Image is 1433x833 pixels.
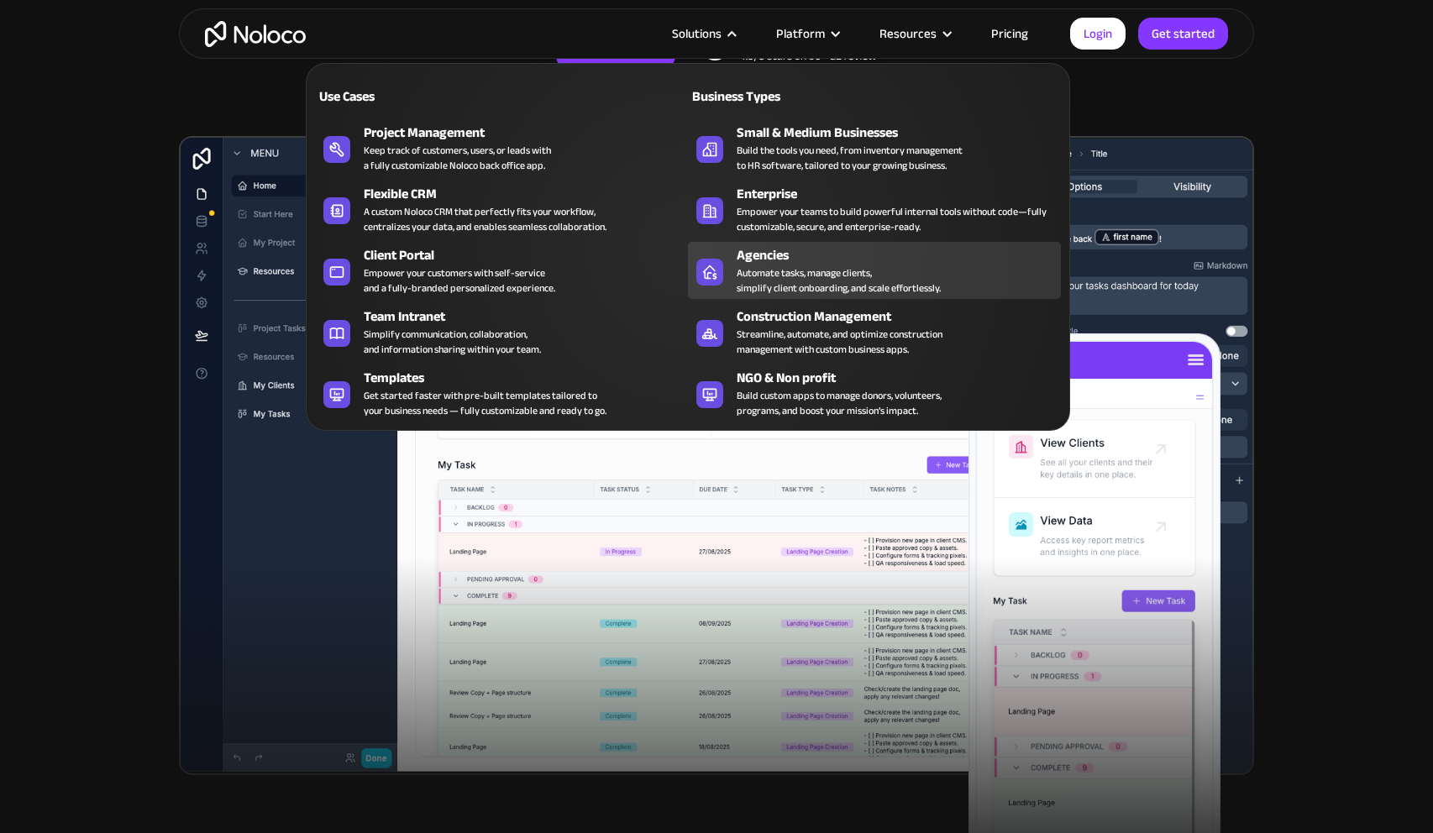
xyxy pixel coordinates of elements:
[315,303,688,360] a: Team IntranetSimplify communication, collaboration,and information sharing within your team.
[858,23,970,45] div: Resources
[315,119,688,176] a: Project ManagementKeep track of customers, users, or leads witha fully customizable Noloco back o...
[315,364,688,422] a: TemplatesGet started faster with pre-built templates tailored toyour business needs — fully custo...
[306,39,1070,431] nav: Solutions
[755,23,858,45] div: Platform
[688,86,868,107] div: Business Types
[737,143,963,173] div: Build the tools you need, from inventory management to HR software, tailored to your growing busi...
[737,327,942,357] div: Streamline, automate, and optimize construction management with custom business apps.
[737,368,1068,388] div: NGO & Non profit
[737,245,1068,265] div: Agencies
[364,184,696,204] div: Flexible CRM
[315,76,688,115] a: Use Cases
[737,123,1068,143] div: Small & Medium Businesses
[364,204,606,234] div: A custom Noloco CRM that perfectly fits your workflow, centralizes your data, and enables seamles...
[776,23,825,45] div: Platform
[1070,18,1126,50] a: Login
[737,388,942,418] div: Build custom apps to manage donors, volunteers, programs, and boost your mission’s impact.
[651,23,755,45] div: Solutions
[364,123,696,143] div: Project Management
[364,388,606,418] div: Get started faster with pre-built templates tailored to your business needs — fully customizable ...
[315,86,495,107] div: Use Cases
[737,184,1068,204] div: Enterprise
[364,245,696,265] div: Client Portal
[688,119,1061,176] a: Small & Medium BusinessesBuild the tools you need, from inventory managementto HR software, tailo...
[688,364,1061,422] a: NGO & Non profitBuild custom apps to manage donors, volunteers,programs, and boost your mission’s...
[364,143,551,173] div: Keep track of customers, users, or leads with a fully customizable Noloco back office app.
[688,242,1061,299] a: AgenciesAutomate tasks, manage clients,simplify client onboarding, and scale effortlessly.
[315,242,688,299] a: Client PortalEmpower your customers with self-serviceand a fully-branded personalized experience.
[879,23,937,45] div: Resources
[737,204,1052,234] div: Empower your teams to build powerful internal tools without code—fully customizable, secure, and ...
[672,23,722,45] div: Solutions
[970,23,1049,45] a: Pricing
[688,303,1061,360] a: Construction ManagementStreamline, automate, and optimize constructionmanagement with custom busi...
[1138,18,1228,50] a: Get started
[205,21,306,47] a: home
[364,306,696,327] div: Team Intranet
[364,368,696,388] div: Templates
[315,181,688,238] a: Flexible CRMA custom Noloco CRM that perfectly fits your workflow,centralizes your data, and enab...
[364,265,555,296] div: Empower your customers with self-service and a fully-branded personalized experience.
[688,181,1061,238] a: EnterpriseEmpower your teams to build powerful internal tools without code—fully customizable, se...
[364,327,541,357] div: Simplify communication, collaboration, and information sharing within your team.
[737,265,941,296] div: Automate tasks, manage clients, simplify client onboarding, and scale effortlessly.
[688,76,1061,115] a: Business Types
[737,306,1068,327] div: Construction Management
